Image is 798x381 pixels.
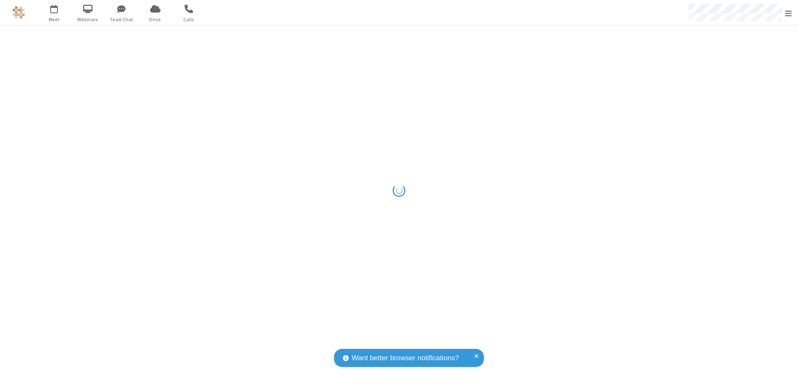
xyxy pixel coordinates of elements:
[39,16,70,23] span: Meet
[12,6,25,19] img: QA Selenium DO NOT DELETE OR CHANGE
[72,16,103,23] span: Webinars
[140,16,171,23] span: Drive
[173,16,204,23] span: Calls
[106,16,137,23] span: Team Chat
[352,353,459,364] span: Want better browser notifications?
